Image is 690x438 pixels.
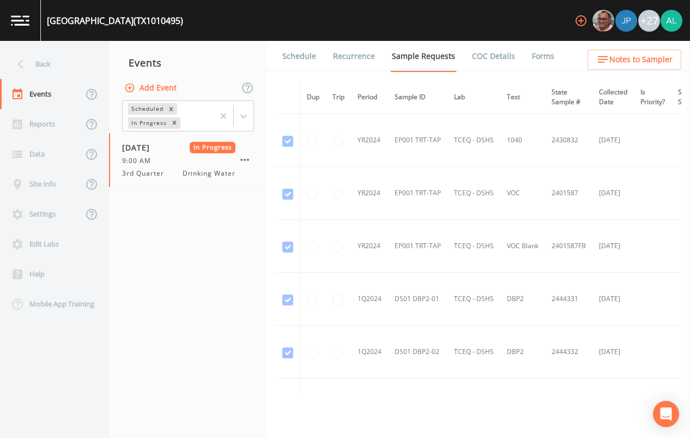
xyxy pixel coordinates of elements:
[592,114,634,167] td: [DATE]
[11,15,29,26] img: logo
[351,167,388,220] td: YR2024
[168,117,180,129] div: Remove In Progress
[470,41,517,71] a: COC Details
[592,220,634,273] td: [DATE]
[109,49,267,76] div: Events
[388,81,447,114] th: Sample ID
[388,326,447,379] td: DS01 DBP2-02
[388,273,447,326] td: DS01 DBP2-01
[351,114,388,167] td: YR2024
[388,220,447,273] td: EP001 TRT-TAP
[109,133,267,188] a: [DATE]In Progress9:00 AM3rd QuarterDrinking Water
[47,14,183,27] div: [GEOGRAPHIC_DATA] (TX1010495)
[388,167,447,220] td: EP001 TRT-TAP
[615,10,637,32] img: 41241ef155101aa6d92a04480b0d0000
[592,326,634,379] td: [DATE]
[545,379,592,431] td: 2428475
[447,326,500,379] td: TCEQ - DSHS
[638,10,660,32] div: +27
[351,326,388,379] td: 1Q2024
[530,41,556,71] a: Forms
[183,169,235,178] span: Drinking Water
[128,117,168,129] div: In Progress
[592,10,614,32] img: e2d790fa78825a4bb76dcb6ab311d44c
[351,273,388,326] td: 1Q2024
[615,10,638,32] div: Joshua gere Paul
[592,167,634,220] td: [DATE]
[592,10,615,32] div: Mike Franklin
[545,81,592,114] th: State Sample #
[592,273,634,326] td: [DATE]
[122,78,181,98] button: Add Event
[592,81,634,114] th: Collected Date
[447,114,500,167] td: TCEQ - DSHS
[351,379,388,431] td: 1Q2024
[281,41,318,71] a: Schedule
[447,273,500,326] td: TCEQ - DSHS
[165,103,177,115] div: Remove Scheduled
[609,53,673,67] span: Notes to Sampler
[351,81,388,114] th: Period
[190,142,236,153] span: In Progress
[447,220,500,273] td: TCEQ - DSHS
[545,220,592,273] td: 2401587FB
[592,379,634,431] td: [DATE]
[390,41,457,72] a: Sample Requests
[326,81,351,114] th: Trip
[447,379,500,431] td: TCEQ - DSHS
[122,142,158,153] span: [DATE]
[588,50,681,70] button: Notes to Sampler
[500,81,545,114] th: Test
[351,220,388,273] td: YR2024
[500,379,545,431] td: 1040
[388,379,447,431] td: EP002 TRT-TAP
[500,114,545,167] td: 1040
[545,114,592,167] td: 2430832
[545,326,592,379] td: 2444332
[128,103,165,115] div: Scheduled
[388,114,447,167] td: EP001 TRT-TAP
[500,273,545,326] td: DBP2
[500,167,545,220] td: VOC
[500,326,545,379] td: DBP2
[634,81,671,114] th: Is Priority?
[447,167,500,220] td: TCEQ - DSHS
[545,167,592,220] td: 2401587
[545,273,592,326] td: 2444331
[122,169,171,178] span: 3rd Quarter
[653,401,679,427] div: Open Intercom Messenger
[500,220,545,273] td: VOC Blank
[661,10,682,32] img: 30a13df2a12044f58df5f6b7fda61338
[331,41,377,71] a: Recurrence
[300,81,326,114] th: Dup
[447,81,500,114] th: Lab
[122,156,158,166] span: 9:00 AM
